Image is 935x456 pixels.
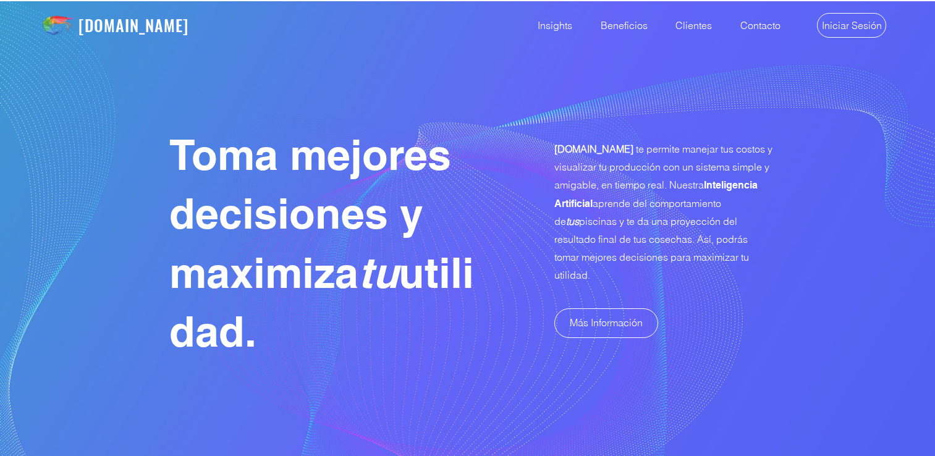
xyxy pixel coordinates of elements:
a: Beneficios [582,1,657,50]
span: tus [566,215,579,227]
p: Insights [531,1,578,50]
span: Inteligencia Artificial [554,179,758,209]
a: Más Información [554,308,658,338]
span: te permite manejar tus costos y visualizar tu producción con un sistema simple y amigable, en tie... [554,143,772,281]
span: Más Información [570,316,643,329]
a: Contacto [721,1,790,50]
span: tu [358,248,399,298]
p: Beneficios [594,1,654,50]
a: Insights [518,1,582,50]
span: [DOMAIN_NAME] [554,143,633,155]
p: Clientes [669,1,718,50]
nav: Site [518,1,790,50]
span: Toma mejores decisiones y maximiza utilidad. [169,130,474,357]
p: Contacto [734,1,787,50]
a: Clientes [657,1,721,50]
a: Iniciar Sesión [817,13,886,38]
a: [DOMAIN_NAME] [78,13,189,37]
span: Iniciar Sesión [822,19,882,32]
